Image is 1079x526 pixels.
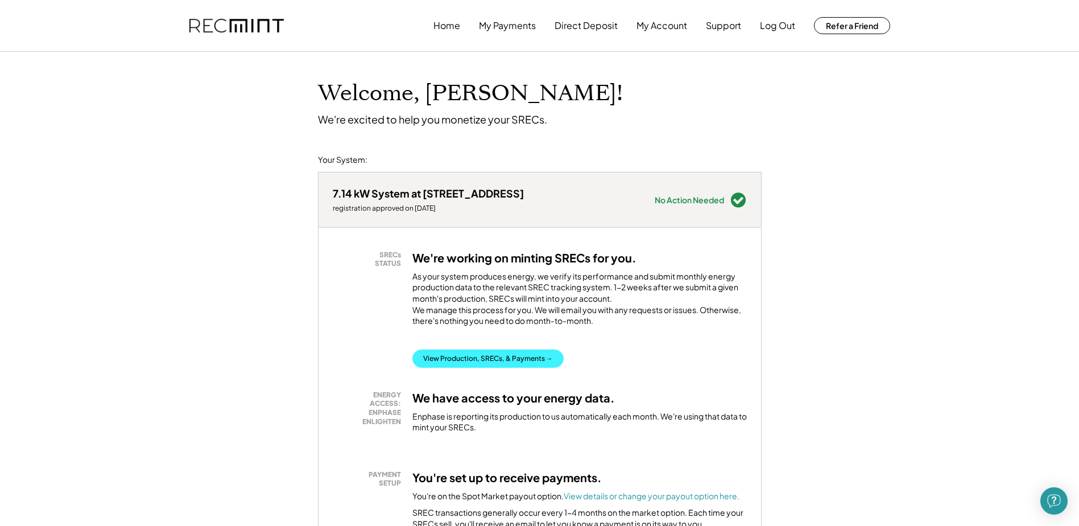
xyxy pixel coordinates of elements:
[412,491,739,502] div: You're on the Spot Market payout option.
[333,187,524,200] div: 7.14 kW System at [STREET_ADDRESS]
[760,14,795,37] button: Log Out
[412,470,602,485] h3: You're set up to receive payments.
[189,19,284,33] img: recmint-logotype%403x.png
[655,196,724,204] div: No Action Needed
[318,154,367,166] div: Your System:
[555,14,618,37] button: Direct Deposit
[338,470,401,488] div: PAYMENT SETUP
[814,17,890,34] button: Refer a Friend
[706,14,741,37] button: Support
[318,80,623,107] h1: Welcome, [PERSON_NAME]!
[412,391,615,405] h3: We have access to your energy data.
[479,14,536,37] button: My Payments
[412,250,636,265] h3: We're working on minting SRECs for you.
[433,14,460,37] button: Home
[338,391,401,426] div: ENERGY ACCESS: ENPHASE ENLIGHTEN
[333,204,524,213] div: registration approved on [DATE]
[338,250,401,268] div: SRECs STATUS
[412,411,747,433] div: Enphase is reporting its production to us automatically each month. We're using that data to mint...
[412,350,564,368] button: View Production, SRECs, & Payments →
[412,271,747,332] div: As your system produces energy, we verify its performance and submit monthly energy production da...
[318,113,547,126] div: We're excited to help you monetize your SRECs.
[564,491,739,501] a: View details or change your payout option here.
[1040,487,1068,515] div: Open Intercom Messenger
[636,14,687,37] button: My Account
